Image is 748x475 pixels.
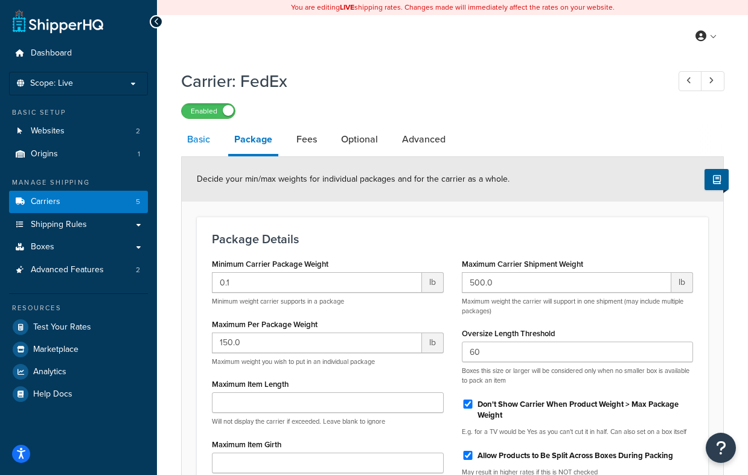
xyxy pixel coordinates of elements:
span: Decide your min/max weights for individual packages and for the carrier as a whole. [197,173,510,185]
h3: Package Details [212,232,693,246]
a: Fees [290,125,323,154]
span: Websites [31,126,65,136]
div: Basic Setup [9,107,148,118]
p: Maximum weight the carrier will support in one shipment (may include multiple packages) [462,297,694,316]
p: Will not display the carrier if exceeded. Leave blank to ignore [212,417,444,426]
p: Maximum weight you wish to put in an individual package [212,357,444,366]
a: Shipping Rules [9,214,148,236]
h1: Carrier: FedEx [181,69,656,93]
span: 2 [136,126,140,136]
span: Dashboard [31,48,72,59]
a: Basic [181,125,216,154]
span: 1 [138,149,140,159]
span: 5 [136,197,140,207]
span: Advanced Features [31,265,104,275]
li: Advanced Features [9,259,148,281]
label: Maximum Item Length [212,380,289,389]
a: Dashboard [9,42,148,65]
span: Shipping Rules [31,220,87,230]
li: Origins [9,143,148,165]
a: Previous Record [679,71,702,91]
span: lb [671,272,693,293]
span: Marketplace [33,345,78,355]
a: Advanced [396,125,452,154]
span: Boxes [31,242,54,252]
a: Analytics [9,361,148,383]
a: Optional [335,125,384,154]
label: Allow Products to Be Split Across Boxes During Packing [478,450,673,461]
li: Carriers [9,191,148,213]
button: Open Resource Center [706,433,736,463]
div: Manage Shipping [9,177,148,188]
span: Analytics [33,367,66,377]
label: Minimum Carrier Package Weight [212,260,328,269]
span: Help Docs [33,389,72,400]
label: Don't Show Carrier When Product Weight > Max Package Weight [478,399,694,421]
span: Test Your Rates [33,322,91,333]
a: Advanced Features2 [9,259,148,281]
a: Next Record [701,71,724,91]
span: lb [422,272,444,293]
a: Test Your Rates [9,316,148,338]
label: Enabled [182,104,235,118]
label: Oversize Length Threshold [462,329,555,338]
span: 2 [136,265,140,275]
a: Marketplace [9,339,148,360]
span: lb [422,333,444,353]
label: Maximum Carrier Shipment Weight [462,260,583,269]
span: Origins [31,149,58,159]
button: Show Help Docs [705,169,729,190]
a: Websites2 [9,120,148,142]
label: Maximum Per Package Weight [212,320,318,329]
div: Resources [9,303,148,313]
a: Package [228,125,278,156]
p: E.g. for a TV would be Yes as you can't cut it in half. Can also set on a box itself [462,427,694,436]
b: LIVE [340,2,354,13]
li: Websites [9,120,148,142]
label: Maximum Item Girth [212,440,281,449]
a: Carriers5 [9,191,148,213]
a: Boxes [9,236,148,258]
span: Scope: Live [30,78,73,89]
a: Help Docs [9,383,148,405]
p: Boxes this size or larger will be considered only when no smaller box is available to pack an item [462,366,694,385]
p: Minimum weight carrier supports in a package [212,297,444,306]
a: Origins1 [9,143,148,165]
span: Carriers [31,197,60,207]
